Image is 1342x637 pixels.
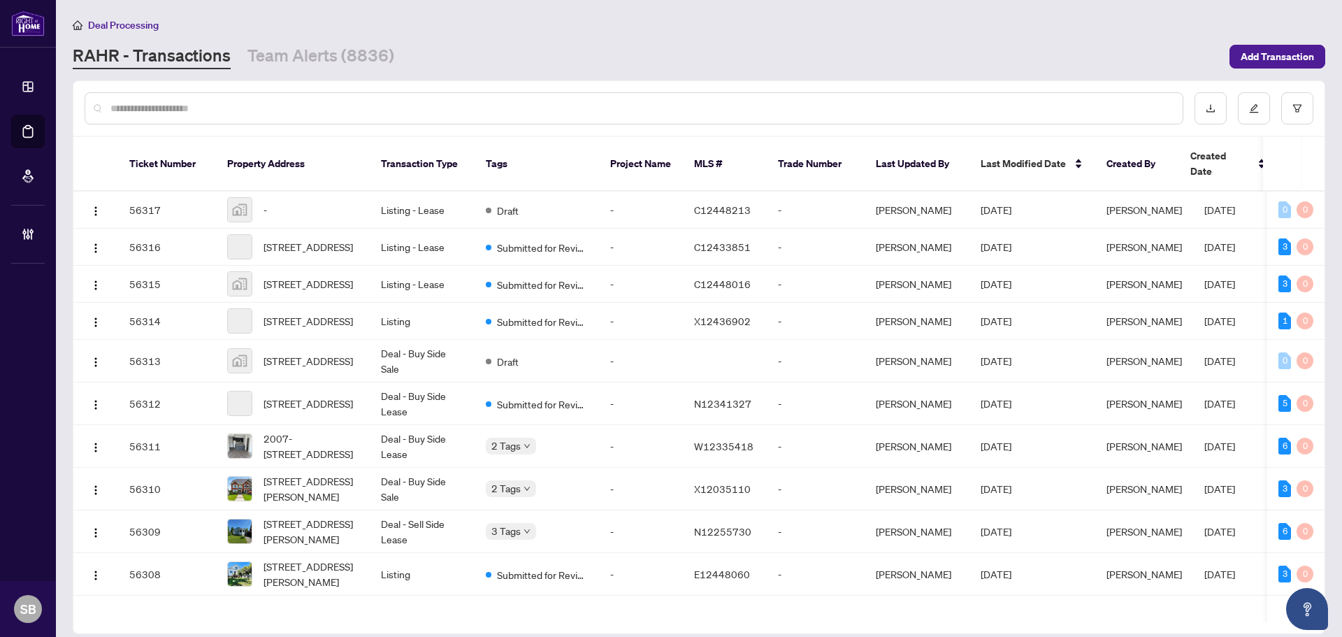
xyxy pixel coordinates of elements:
td: - [767,229,865,266]
td: - [767,303,865,340]
div: 6 [1278,438,1291,455]
div: 0 [1278,201,1291,218]
div: 0 [1297,438,1313,455]
th: Tags [475,137,599,192]
span: [DATE] [1204,568,1235,580]
span: [DATE] [1204,241,1235,253]
button: Logo [85,435,107,457]
span: [DATE] [981,525,1011,538]
td: 56311 [118,425,216,468]
button: Logo [85,236,107,258]
td: 56316 [118,229,216,266]
td: [PERSON_NAME] [865,266,969,303]
span: filter [1292,103,1302,113]
button: Logo [85,478,107,500]
a: RAHR - Transactions [73,44,231,69]
td: 56313 [118,340,216,382]
th: Transaction Type [370,137,475,192]
div: 3 [1278,566,1291,582]
button: Logo [85,563,107,585]
span: [PERSON_NAME] [1106,203,1182,216]
th: Project Name [599,137,683,192]
div: 0 [1297,275,1313,292]
div: 0 [1278,352,1291,369]
span: [PERSON_NAME] [1106,397,1182,410]
span: [DATE] [1204,482,1235,495]
button: filter [1281,92,1313,124]
img: thumbnail-img [228,349,252,373]
div: 0 [1297,523,1313,540]
span: Draft [497,354,519,369]
div: 1 [1278,313,1291,329]
span: edit [1249,103,1259,113]
span: Add Transaction [1241,45,1314,68]
span: 2007-[STREET_ADDRESS] [264,431,359,461]
th: Created By [1095,137,1179,192]
span: down [524,528,531,535]
th: MLS # [683,137,767,192]
div: 0 [1297,313,1313,329]
span: [DATE] [981,355,1011,367]
td: 56309 [118,510,216,553]
td: Listing - Lease [370,229,475,266]
img: Logo [90,485,101,496]
span: C12448016 [694,278,751,290]
span: [DATE] [1204,278,1235,290]
td: 56314 [118,303,216,340]
img: Logo [90,243,101,254]
img: thumbnail-img [228,434,252,458]
span: home [73,20,82,30]
th: Last Updated By [865,137,969,192]
td: Deal - Buy Side Lease [370,382,475,425]
td: - [599,303,683,340]
span: [DATE] [1204,315,1235,327]
td: - [767,266,865,303]
div: 3 [1278,238,1291,255]
img: thumbnail-img [228,198,252,222]
th: Last Modified Date [969,137,1095,192]
td: - [599,553,683,596]
span: [STREET_ADDRESS] [264,313,353,329]
span: [PERSON_NAME] [1106,315,1182,327]
td: - [599,229,683,266]
span: [STREET_ADDRESS][PERSON_NAME] [264,559,359,589]
span: [PERSON_NAME] [1106,568,1182,580]
span: [STREET_ADDRESS] [264,396,353,411]
span: [PERSON_NAME] [1106,278,1182,290]
td: [PERSON_NAME] [865,382,969,425]
span: download [1206,103,1215,113]
img: thumbnail-img [228,520,252,543]
div: 0 [1297,395,1313,412]
span: Submitted for Review [497,396,588,412]
td: Deal - Buy Side Sale [370,340,475,382]
td: Deal - Sell Side Lease [370,510,475,553]
span: [DATE] [1204,397,1235,410]
td: - [767,425,865,468]
span: [STREET_ADDRESS] [264,353,353,368]
th: Ticket Number [118,137,216,192]
span: C12448213 [694,203,751,216]
span: [STREET_ADDRESS][PERSON_NAME] [264,473,359,504]
span: [DATE] [981,241,1011,253]
td: [PERSON_NAME] [865,425,969,468]
td: - [599,266,683,303]
span: [PERSON_NAME] [1106,241,1182,253]
td: - [599,340,683,382]
button: Open asap [1286,588,1328,630]
span: [PERSON_NAME] [1106,482,1182,495]
span: [DATE] [1204,203,1235,216]
button: Logo [85,310,107,332]
td: - [599,382,683,425]
div: 5 [1278,395,1291,412]
span: [STREET_ADDRESS][PERSON_NAME] [264,516,359,547]
td: [PERSON_NAME] [865,340,969,382]
span: 3 Tags [491,523,521,539]
span: [DATE] [981,278,1011,290]
span: [PERSON_NAME] [1106,355,1182,367]
span: down [524,443,531,450]
div: 3 [1278,480,1291,497]
img: Logo [90,280,101,291]
div: 0 [1297,201,1313,218]
span: [DATE] [981,203,1011,216]
td: 56308 [118,553,216,596]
